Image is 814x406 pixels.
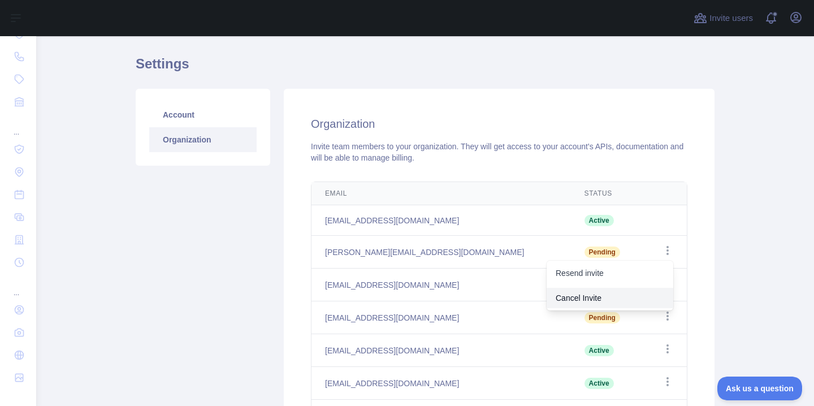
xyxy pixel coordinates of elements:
[691,9,755,27] button: Invite users
[311,269,571,301] td: [EMAIL_ADDRESS][DOMAIN_NAME]
[584,312,620,323] span: Pending
[547,263,673,283] button: Resend invite
[136,55,715,82] h1: Settings
[571,182,643,205] th: Status
[311,236,571,269] td: [PERSON_NAME][EMAIL_ADDRESS][DOMAIN_NAME]
[311,116,687,132] h2: Organization
[717,377,803,400] iframe: Toggle Customer Support
[311,182,571,205] th: Email
[9,275,27,297] div: ...
[547,288,673,308] button: Cancel Invite
[311,205,571,236] td: [EMAIL_ADDRESS][DOMAIN_NAME]
[311,334,571,367] td: [EMAIL_ADDRESS][DOMAIN_NAME]
[311,301,571,334] td: [EMAIL_ADDRESS][DOMAIN_NAME]
[709,12,753,25] span: Invite users
[584,215,614,226] span: Active
[9,114,27,137] div: ...
[584,345,614,356] span: Active
[149,102,257,127] a: Account
[311,367,571,400] td: [EMAIL_ADDRESS][DOMAIN_NAME]
[311,141,687,163] div: Invite team members to your organization. They will get access to your account's APIs, documentat...
[584,247,620,258] span: Pending
[149,127,257,152] a: Organization
[584,378,614,389] span: Active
